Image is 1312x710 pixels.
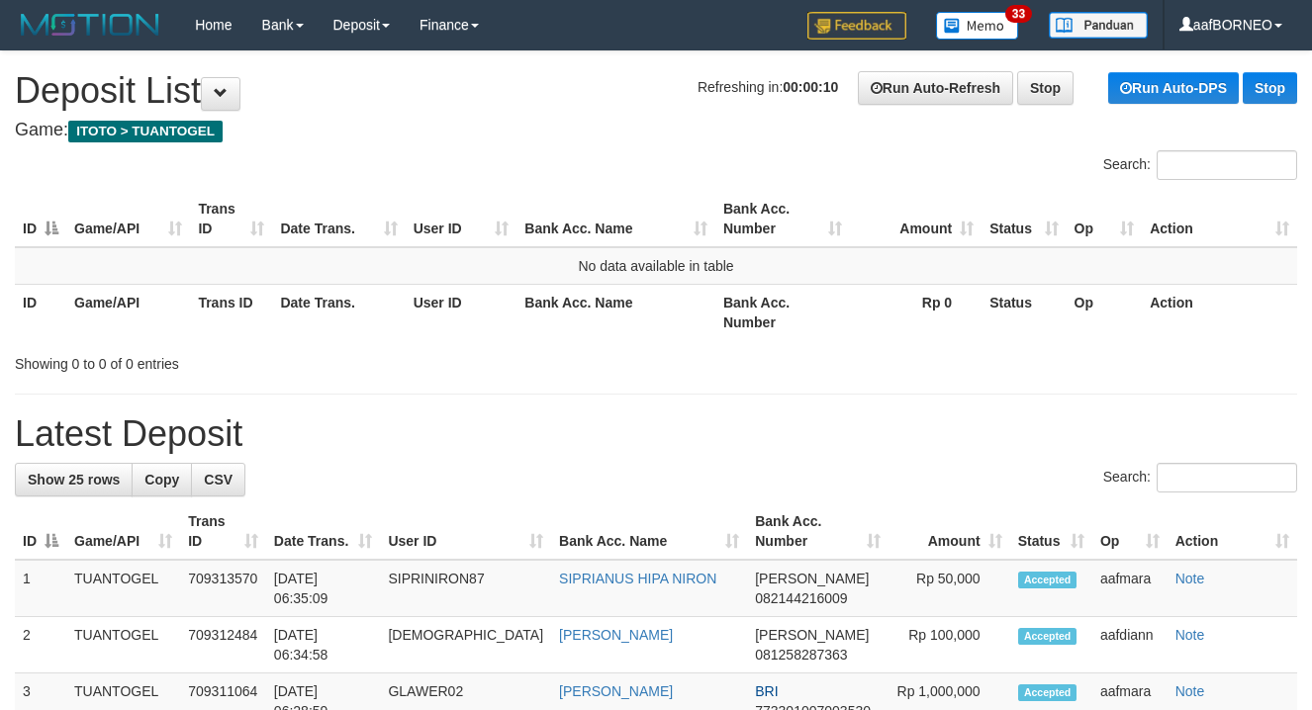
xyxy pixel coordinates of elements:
th: ID [15,284,66,340]
th: ID: activate to sort column descending [15,191,66,247]
td: SIPRINIRON87 [380,560,551,617]
th: ID: activate to sort column descending [15,503,66,560]
label: Search: [1103,150,1297,180]
th: Op: activate to sort column ascending [1067,191,1143,247]
span: BRI [755,683,778,699]
th: User ID [406,284,517,340]
a: [PERSON_NAME] [559,683,673,699]
th: Date Trans.: activate to sort column ascending [266,503,381,560]
th: Bank Acc. Name: activate to sort column ascending [516,191,715,247]
th: Status [982,284,1066,340]
th: Bank Acc. Number: activate to sort column ascending [715,191,850,247]
h4: Game: [15,121,1297,140]
a: Note [1175,683,1205,699]
td: [DEMOGRAPHIC_DATA] [380,617,551,673]
img: Feedback.jpg [807,12,906,40]
td: 709313570 [180,560,266,617]
th: Action: activate to sort column ascending [1168,503,1297,560]
th: Trans ID: activate to sort column ascending [190,191,272,247]
a: Run Auto-Refresh [858,71,1013,105]
span: Copy 081258287363 to clipboard [755,647,847,663]
span: Copy 082144216009 to clipboard [755,590,847,606]
span: Refreshing in: [698,79,838,95]
th: Bank Acc. Number [715,284,850,340]
th: Bank Acc. Name [516,284,715,340]
img: panduan.png [1049,12,1148,39]
span: [PERSON_NAME] [755,627,869,643]
th: Date Trans. [272,284,405,340]
th: Date Trans.: activate to sort column ascending [272,191,405,247]
td: 709312484 [180,617,266,673]
th: Op [1067,284,1143,340]
th: Amount: activate to sort column ascending [889,503,1009,560]
td: [DATE] 06:34:58 [266,617,381,673]
td: Rp 100,000 [889,617,1009,673]
span: Copy [144,472,179,488]
th: Trans ID [190,284,272,340]
th: Status: activate to sort column ascending [1010,503,1092,560]
td: aafmara [1092,560,1168,617]
input: Search: [1157,150,1297,180]
h1: Deposit List [15,71,1297,111]
a: Stop [1017,71,1074,105]
span: Accepted [1018,572,1078,588]
a: [PERSON_NAME] [559,627,673,643]
a: SIPRIANUS HIPA NIRON [559,571,716,586]
th: Trans ID: activate to sort column ascending [180,503,266,560]
td: TUANTOGEL [66,560,180,617]
td: Rp 50,000 [889,560,1009,617]
th: Game/API [66,284,190,340]
td: 1 [15,560,66,617]
th: Rp 0 [850,284,982,340]
th: User ID: activate to sort column ascending [380,503,551,560]
span: [PERSON_NAME] [755,571,869,586]
th: Action: activate to sort column ascending [1142,191,1297,247]
a: Run Auto-DPS [1108,72,1239,104]
span: ITOTO > TUANTOGEL [68,121,223,142]
td: aafdiann [1092,617,1168,673]
th: Status: activate to sort column ascending [982,191,1066,247]
th: Bank Acc. Number: activate to sort column ascending [747,503,889,560]
th: Game/API: activate to sort column ascending [66,191,190,247]
strong: 00:00:10 [783,79,838,95]
th: Action [1142,284,1297,340]
span: 33 [1005,5,1032,23]
a: Note [1175,627,1205,643]
img: MOTION_logo.png [15,10,165,40]
a: Stop [1243,72,1297,104]
td: No data available in table [15,247,1297,285]
td: [DATE] 06:35:09 [266,560,381,617]
img: Button%20Memo.svg [936,12,1019,40]
div: Showing 0 to 0 of 0 entries [15,346,532,374]
th: Op: activate to sort column ascending [1092,503,1168,560]
td: 2 [15,617,66,673]
th: Amount: activate to sort column ascending [850,191,982,247]
a: CSV [191,463,245,496]
input: Search: [1157,463,1297,492]
th: Bank Acc. Name: activate to sort column ascending [551,503,747,560]
a: Show 25 rows [15,463,133,496]
h1: Latest Deposit [15,414,1297,454]
th: Game/API: activate to sort column ascending [66,503,180,560]
span: Show 25 rows [28,472,120,488]
a: Note [1175,571,1205,586]
span: Accepted [1018,684,1078,701]
a: Copy [132,463,192,496]
span: Accepted [1018,628,1078,645]
th: User ID: activate to sort column ascending [406,191,517,247]
label: Search: [1103,463,1297,492]
span: CSV [204,472,233,488]
td: TUANTOGEL [66,617,180,673]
